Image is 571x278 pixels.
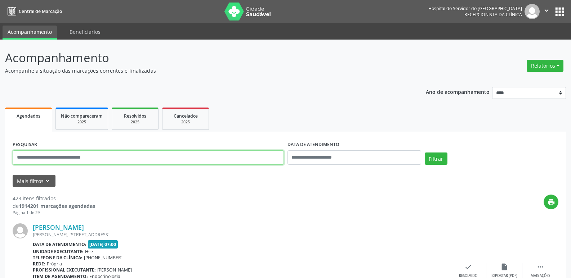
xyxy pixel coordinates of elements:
p: Acompanhe a situação das marcações correntes e finalizadas [5,67,398,74]
span: [PERSON_NAME] [97,267,132,273]
a: Acompanhamento [3,26,57,40]
label: PESQUISAR [13,139,37,150]
i: print [547,198,555,206]
div: Página 1 de 29 [13,210,95,216]
button: print [544,195,558,209]
p: Acompanhamento [5,49,398,67]
button: Relatórios [527,60,563,72]
b: Unidade executante: [33,249,84,255]
i:  [543,6,550,14]
span: Central de Marcação [19,8,62,14]
span: Hse [85,249,93,255]
b: Data de atendimento: [33,241,86,247]
strong: 1914201 marcações agendadas [19,202,95,209]
p: Ano de acompanhamento [426,87,490,96]
b: Rede: [33,261,45,267]
a: Beneficiários [64,26,106,38]
b: Telefone da clínica: [33,255,82,261]
button: Mais filtroskeyboard_arrow_down [13,175,55,187]
span: Própria [47,261,62,267]
img: img [13,223,28,238]
i: keyboard_arrow_down [44,177,52,185]
div: [PERSON_NAME], [STREET_ADDRESS] [33,232,450,238]
a: [PERSON_NAME] [33,223,84,231]
a: Central de Marcação [5,5,62,17]
span: Cancelados [174,113,198,119]
span: Recepcionista da clínica [464,12,522,18]
span: Resolvidos [124,113,146,119]
span: [PHONE_NUMBER] [84,255,122,261]
b: Profissional executante: [33,267,96,273]
div: 2025 [61,119,103,125]
button: Filtrar [425,152,447,165]
i: insert_drive_file [500,263,508,271]
label: DATA DE ATENDIMENTO [287,139,339,150]
img: img [525,4,540,19]
div: 2025 [117,119,153,125]
span: Não compareceram [61,113,103,119]
i:  [536,263,544,271]
div: de [13,202,95,210]
button:  [540,4,553,19]
div: Hospital do Servidor do [GEOGRAPHIC_DATA] [428,5,522,12]
i: check [464,263,472,271]
div: 423 itens filtrados [13,195,95,202]
span: Agendados [17,113,40,119]
button: apps [553,5,566,18]
span: [DATE] 07:00 [88,240,118,249]
div: 2025 [168,119,204,125]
